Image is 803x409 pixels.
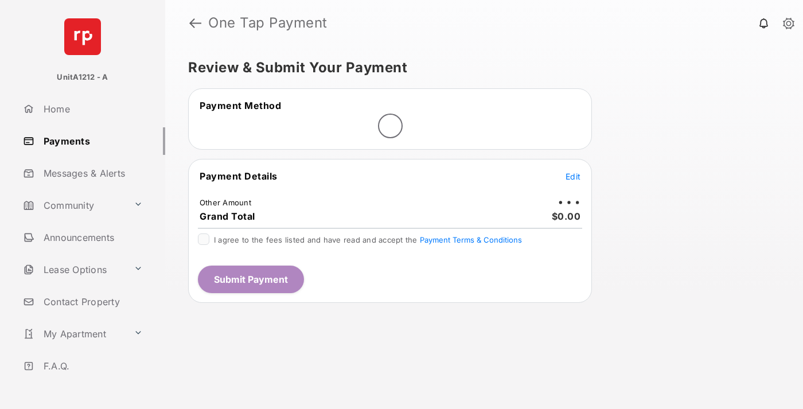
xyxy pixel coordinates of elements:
[18,127,165,155] a: Payments
[200,211,255,222] span: Grand Total
[188,61,771,75] h5: Review & Submit Your Payment
[18,256,129,283] a: Lease Options
[18,320,129,348] a: My Apartment
[200,100,281,111] span: Payment Method
[552,211,581,222] span: $0.00
[18,95,165,123] a: Home
[566,170,580,182] button: Edit
[208,16,328,30] strong: One Tap Payment
[18,192,129,219] a: Community
[57,72,108,83] p: UnitA1212 - A
[214,235,522,244] span: I agree to the fees listed and have read and accept the
[18,288,165,315] a: Contact Property
[18,352,165,380] a: F.A.Q.
[18,224,165,251] a: Announcements
[200,170,278,182] span: Payment Details
[420,235,522,244] button: I agree to the fees listed and have read and accept the
[64,18,101,55] img: svg+xml;base64,PHN2ZyB4bWxucz0iaHR0cDovL3d3dy53My5vcmcvMjAwMC9zdmciIHdpZHRoPSI2NCIgaGVpZ2h0PSI2NC...
[198,266,304,293] button: Submit Payment
[18,159,165,187] a: Messages & Alerts
[199,197,252,208] td: Other Amount
[566,172,580,181] span: Edit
